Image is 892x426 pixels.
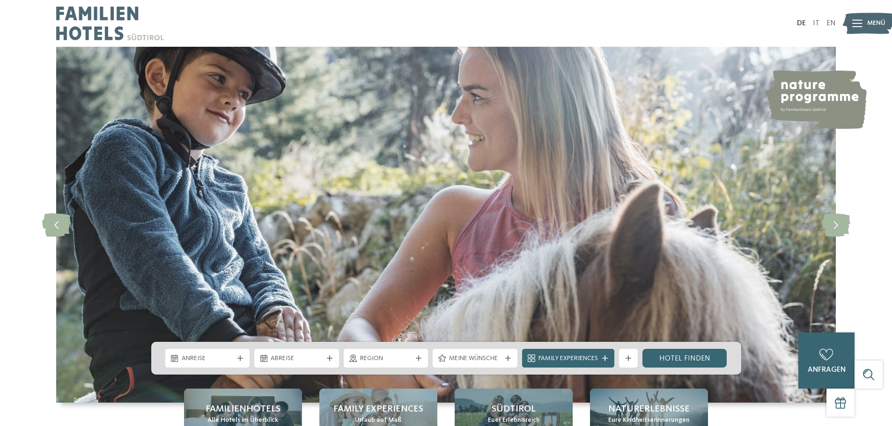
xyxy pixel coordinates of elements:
span: Eure Kindheitserinnerungen [608,416,690,425]
span: Family Experiences [333,403,423,416]
span: Anreise [182,354,234,363]
img: nature programme by Familienhotels Südtirol [764,70,867,129]
span: Family Experiences [538,354,598,363]
span: Euer Erlebnisreich [488,416,540,425]
span: Naturerlebnisse [608,403,690,416]
span: Region [360,354,412,363]
span: Südtirol [492,403,536,416]
img: Familienhotels Südtirol: The happy family places [56,47,836,403]
a: Hotel finden [642,349,727,368]
span: Urlaub auf Maß [355,416,401,425]
span: Meine Wünsche [449,354,501,363]
span: Familienhotels [206,403,280,416]
a: IT [813,20,819,27]
a: EN [826,20,836,27]
a: anfragen [798,332,855,389]
a: DE [797,20,806,27]
span: Menü [867,19,885,28]
span: anfragen [808,366,846,374]
span: Abreise [271,354,323,363]
span: Alle Hotels im Überblick [207,416,278,425]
